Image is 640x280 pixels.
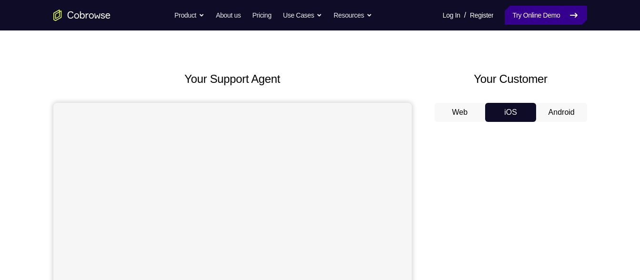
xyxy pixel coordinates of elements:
button: Product [174,6,204,25]
h2: Your Customer [435,70,587,88]
button: Use Cases [283,6,322,25]
h2: Your Support Agent [53,70,412,88]
span: / [464,10,466,21]
button: Web [435,103,486,122]
a: Log In [443,6,460,25]
button: iOS [485,103,536,122]
a: About us [216,6,241,25]
a: Go to the home page [53,10,111,21]
button: Android [536,103,587,122]
button: Resources [334,6,372,25]
a: Try Online Demo [505,6,587,25]
a: Pricing [252,6,271,25]
a: Register [470,6,493,25]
